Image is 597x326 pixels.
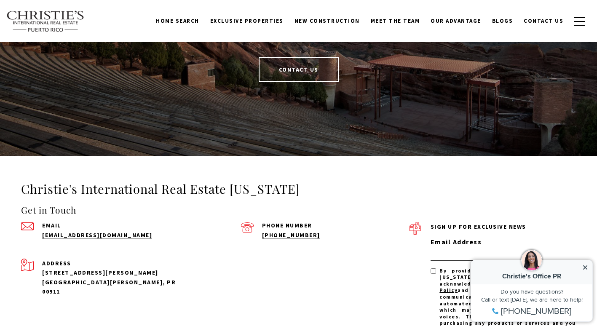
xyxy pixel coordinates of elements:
p: Address [42,259,190,268]
span: New Construction [294,17,360,24]
span: Our Advantage [431,17,481,24]
div: Christie's Office PR [13,25,118,32]
a: send an email to admin@cirepr.com [42,231,152,239]
div: [STREET_ADDRESS][PERSON_NAME] [42,268,190,277]
div: Do you have questions? [9,41,122,47]
div: Call or text [DATE], we are here to help! [9,49,122,55]
a: Our Advantage [425,13,487,29]
a: call (939) 337-3000 [262,231,320,239]
a: New Construction [289,13,365,29]
p: Phone Number [262,222,410,228]
span: Exclusive Properties [210,17,284,24]
p: Sign up for exclusive news [431,222,576,231]
a: Contact Us [259,57,339,82]
span: [GEOGRAPHIC_DATA][PERSON_NAME], PR 00911 [42,278,176,295]
img: be3d4b55-7850-4bcb-9297-a2f9cd376e78.png [55,2,76,23]
p: Email [42,222,190,228]
span: Blogs [492,17,513,24]
img: Christie's International Real Estate text transparent background [6,11,85,32]
button: button [569,9,591,34]
input: By providing Christie's Real Estate Puerto Rico your contact information, you acknowledge and agr... [431,268,436,274]
span: Contact Us [524,17,563,24]
a: Privacy Policy - open in a new tab [439,281,576,294]
label: Email Address [431,237,576,248]
a: Home Search [150,13,205,29]
span: [PHONE_NUMBER] [35,59,105,67]
a: Contact Us [518,13,569,29]
h4: Get in Touch [21,203,410,217]
h3: Christie's International Real Estate [US_STATE] [21,181,576,197]
a: Meet the Team [365,13,426,29]
a: Exclusive Properties [205,13,289,29]
a: Blogs [487,13,519,29]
